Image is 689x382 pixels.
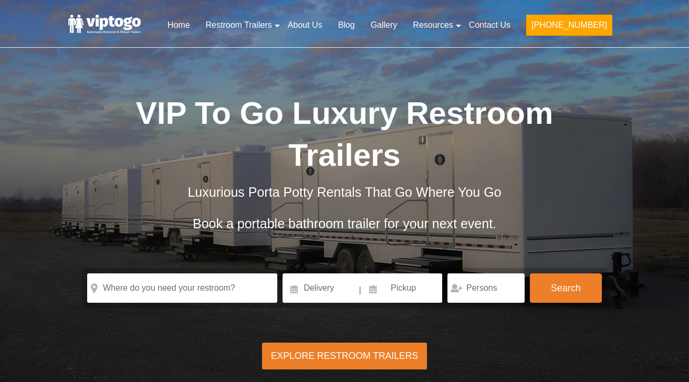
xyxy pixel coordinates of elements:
[193,216,496,231] span: Book a portable bathroom trailer for your next event.
[187,185,501,199] span: Luxurious Porta Potty Rentals That Go Where You Go
[283,273,358,303] input: Delivery
[87,273,277,303] input: Where do you need your restroom?
[280,14,330,37] a: About Us
[198,14,280,37] a: Restroom Trailers
[136,95,554,173] span: VIP To Go Luxury Restroom Trailers
[405,14,461,37] a: Resources
[160,14,198,37] a: Home
[530,273,602,303] button: Search
[526,15,612,36] button: [PHONE_NUMBER]
[447,273,525,303] input: Persons
[461,14,518,37] a: Contact Us
[362,273,442,303] input: Pickup
[262,343,427,369] div: Explore Restroom Trailers
[363,14,405,37] a: Gallery
[330,14,363,37] a: Blog
[359,273,361,307] span: |
[518,14,620,42] a: [PHONE_NUMBER]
